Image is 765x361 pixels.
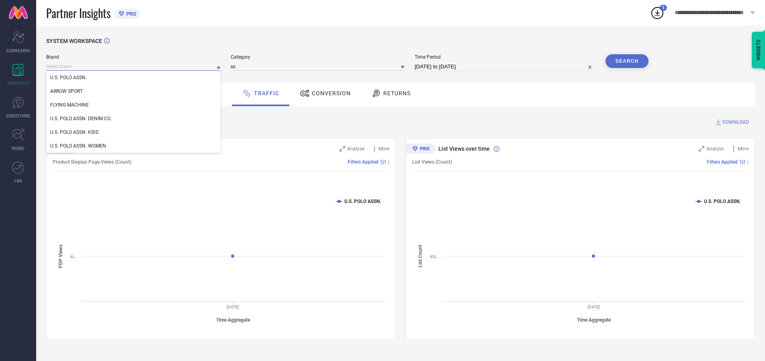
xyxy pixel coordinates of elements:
[340,146,345,152] svg: Zoom
[344,199,381,204] text: U.S. POLO ASSN.
[124,11,136,17] span: PRO
[46,112,221,125] div: U.S. POLO ASSN. DENIM CO.
[6,47,30,53] span: SCORECARDS
[254,90,279,96] span: Traffic
[46,98,221,112] div: FLYING MACHINE
[6,113,31,119] span: SUGGESTIONS
[50,88,83,94] span: ARROW SPORT
[412,159,452,165] span: List Views (Count)
[347,146,364,152] span: Analyse
[415,54,595,60] span: Time Period
[46,38,102,44] span: SYSTEM WORKSPACE
[383,90,411,96] span: Returns
[662,5,665,10] span: 1
[722,118,749,126] span: DOWNLOAD
[738,146,749,152] span: More
[406,144,436,156] div: Premium
[70,254,75,259] text: 4L
[704,199,740,204] text: U.S. POLO ASSN.
[11,145,25,151] span: TRENDS
[438,146,490,152] span: List Views over time
[46,125,221,139] div: U.S. POLO ASSN. KIDS
[747,159,749,165] span: |
[699,146,704,152] svg: Zoom
[46,139,221,153] div: U.S. POLO ASSN. WOMEN
[417,245,423,267] tspan: List Count
[378,146,389,152] span: More
[50,129,98,135] span: U.S. POLO ASSN. KIDS
[707,159,738,165] span: Filters Applied
[7,80,29,86] span: WORKSPACE
[46,84,221,98] div: ARROW SPORT
[650,6,665,20] div: Open download list
[14,178,22,184] span: FWD
[388,159,389,165] span: |
[587,305,600,309] text: [DATE]
[46,71,221,84] div: U.S. POLO ASSN.
[50,75,87,80] span: U.S. POLO ASSN.
[706,146,724,152] span: Analyse
[50,116,111,121] span: U.S. POLO ASSN. DENIM CO.
[46,54,221,60] span: Brand
[50,143,106,149] span: U.S. POLO ASSN. WOMEN
[46,5,110,21] span: Partner Insights
[53,159,131,165] span: Product Display Page Views (Count)
[58,244,63,268] tspan: PDP Views
[415,62,595,72] input: Select time period
[50,102,89,108] span: FLYING MACHINE
[231,54,405,60] span: Category
[216,317,250,323] tspan: Time Aggregate
[348,159,378,165] span: Filters Applied
[605,54,649,68] button: Search
[312,90,351,96] span: Conversion
[46,62,221,71] input: Select brand
[227,305,239,309] text: [DATE]
[430,254,437,259] text: 95L
[577,317,611,323] tspan: Time Aggregate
